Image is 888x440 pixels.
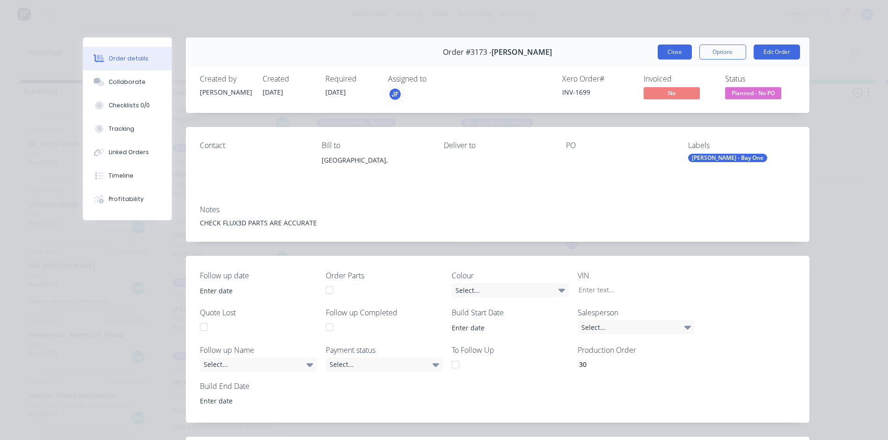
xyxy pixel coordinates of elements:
[322,154,429,184] div: [GEOGRAPHIC_DATA],
[109,172,133,180] div: Timeline
[109,78,146,86] div: Collaborate
[193,283,310,298] input: Enter date
[83,164,172,187] button: Timeline
[109,195,144,203] div: Profitability
[109,148,149,157] div: Linked Orders
[200,141,307,150] div: Contact
[444,141,551,150] div: Deliver to
[200,307,317,318] label: Quote Lost
[263,88,283,97] span: [DATE]
[571,358,695,372] input: Enter number...
[109,54,148,63] div: Order details
[754,45,800,60] button: Edit Order
[725,87,781,99] span: Planned - No PO
[200,205,795,214] div: Notes
[688,154,767,162] div: [PERSON_NAME] - Bay One
[83,117,172,141] button: Tracking
[83,187,172,211] button: Profitability
[200,270,317,281] label: Follow up date
[699,45,746,60] button: Options
[200,218,795,228] div: CHECK FLUX3D PARTS ARE ACCURATE
[388,75,482,83] div: Assigned to
[200,75,251,83] div: Created by
[263,75,314,83] div: Created
[452,283,569,297] div: Select...
[492,48,552,57] span: [PERSON_NAME]
[562,87,632,97] div: INV-1699
[578,307,695,318] label: Salesperson
[445,321,562,335] input: Enter date
[658,45,692,60] button: Close
[388,87,402,101] button: JF
[578,270,695,281] label: VIN
[326,270,443,281] label: Order Parts
[200,87,251,97] div: [PERSON_NAME]
[644,87,700,99] span: No
[578,344,695,356] label: Production Order
[83,47,172,70] button: Order details
[578,320,695,334] div: Select...
[326,344,443,356] label: Payment status
[83,70,172,94] button: Collaborate
[688,141,795,150] div: Labels
[200,358,317,372] div: Select...
[326,358,443,372] div: Select...
[193,394,310,408] input: Enter date
[644,75,714,83] div: Invoiced
[725,75,795,83] div: Status
[109,101,150,110] div: Checklists 0/0
[443,48,492,57] span: Order #3173 -
[109,125,134,133] div: Tracking
[200,380,317,392] label: Build End Date
[83,94,172,117] button: Checklists 0/0
[200,344,317,356] label: Follow up Name
[83,141,172,164] button: Linked Orders
[566,141,673,150] div: PO
[322,141,429,150] div: Bill to
[562,75,632,83] div: Xero Order #
[452,307,569,318] label: Build Start Date
[452,270,569,281] label: Colour
[325,75,377,83] div: Required
[322,154,429,167] div: [GEOGRAPHIC_DATA],
[725,87,781,101] button: Planned - No PO
[325,88,346,97] span: [DATE]
[452,344,569,356] label: To Follow Up
[326,307,443,318] label: Follow up Completed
